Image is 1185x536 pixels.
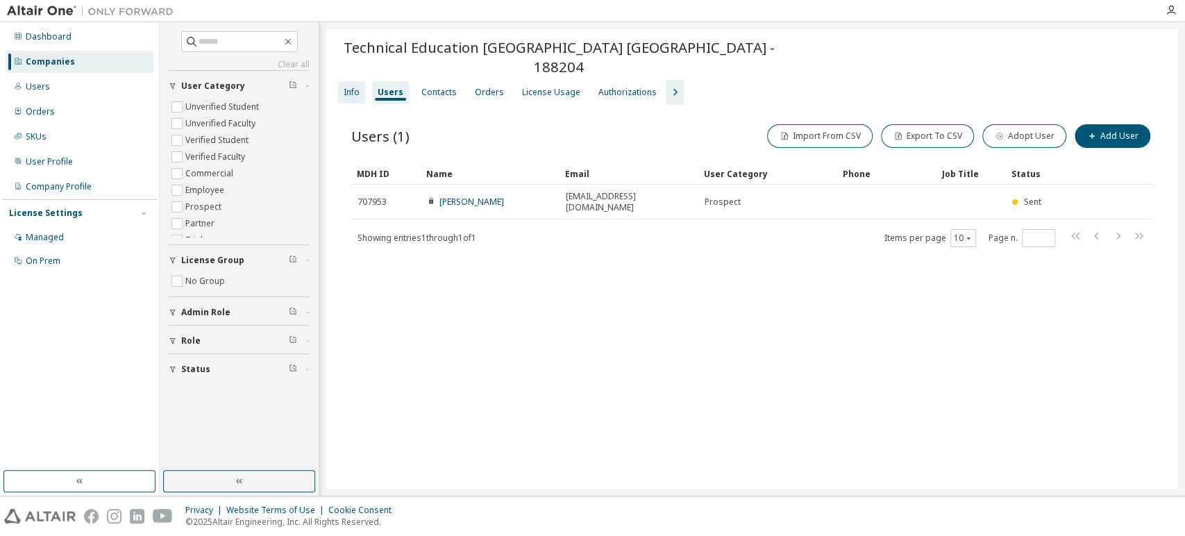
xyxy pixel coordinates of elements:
[169,245,310,276] button: License Group
[7,4,180,18] img: Altair One
[107,509,121,524] img: instagram.svg
[26,56,75,67] div: Companies
[598,87,657,98] div: Authorizations
[185,215,217,232] label: Partner
[185,115,258,132] label: Unverified Faculty
[185,516,400,528] p: © 2025 Altair Engineering, Inc. All Rights Reserved.
[358,232,476,244] span: Showing entries 1 through 1 of 1
[181,335,201,346] span: Role
[942,162,1000,185] div: Job Title
[344,87,360,98] div: Info
[421,87,457,98] div: Contacts
[522,87,580,98] div: License Usage
[289,81,297,92] span: Clear filter
[185,165,236,182] label: Commercial
[185,99,262,115] label: Unverified Student
[954,233,973,244] button: 10
[1023,196,1041,208] span: Sent
[169,326,310,356] button: Role
[26,256,60,267] div: On Prem
[185,232,205,249] label: Trial
[181,81,245,92] span: User Category
[185,199,224,215] label: Prospect
[181,364,210,375] span: Status
[185,182,227,199] label: Employee
[226,505,328,516] div: Website Terms of Use
[565,162,693,185] div: Email
[169,297,310,328] button: Admin Role
[881,124,974,148] button: Export To CSV
[705,196,741,208] span: Prospect
[351,126,410,146] span: Users (1)
[185,273,228,290] label: No Group
[767,124,873,148] button: Import From CSV
[169,59,310,70] a: Clear all
[357,162,415,185] div: MDH ID
[475,87,504,98] div: Orders
[989,229,1055,247] span: Page n.
[185,149,248,165] label: Verified Faculty
[884,229,976,247] span: Items per page
[185,132,251,149] label: Verified Student
[843,162,931,185] div: Phone
[289,364,297,375] span: Clear filter
[26,232,64,243] div: Managed
[289,307,297,318] span: Clear filter
[84,509,99,524] img: facebook.svg
[26,181,92,192] div: Company Profile
[358,196,387,208] span: 707953
[289,255,297,266] span: Clear filter
[26,131,47,142] div: SKUs
[169,71,310,101] button: User Category
[704,162,832,185] div: User Category
[328,505,400,516] div: Cookie Consent
[426,162,554,185] div: Name
[130,509,144,524] img: linkedin.svg
[1075,124,1150,148] button: Add User
[185,505,226,516] div: Privacy
[439,196,504,208] a: [PERSON_NAME]
[26,81,50,92] div: Users
[566,191,692,213] span: [EMAIL_ADDRESS][DOMAIN_NAME]
[181,307,230,318] span: Admin Role
[1011,162,1070,185] div: Status
[153,509,173,524] img: youtube.svg
[9,208,83,219] div: License Settings
[169,354,310,385] button: Status
[982,124,1066,148] button: Adopt User
[378,87,403,98] div: Users
[26,31,72,42] div: Dashboard
[26,106,55,117] div: Orders
[4,509,76,524] img: altair_logo.svg
[289,335,297,346] span: Clear filter
[26,156,73,167] div: User Profile
[335,37,783,76] span: Technical Education [GEOGRAPHIC_DATA] [GEOGRAPHIC_DATA] - 188204
[181,255,244,266] span: License Group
